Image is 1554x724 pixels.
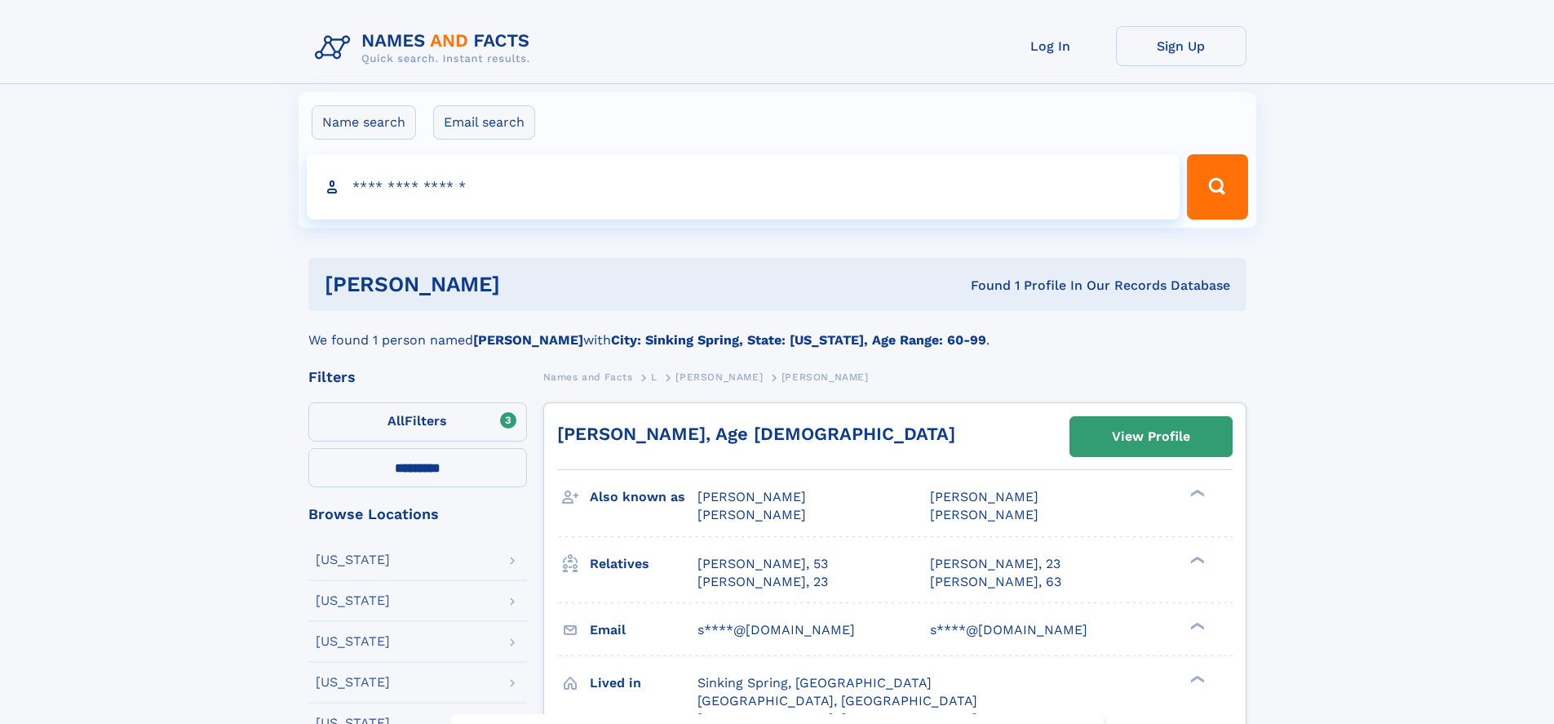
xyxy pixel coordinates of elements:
[316,553,390,566] div: [US_STATE]
[1186,554,1206,565] div: ❯
[930,573,1061,591] a: [PERSON_NAME], 63
[308,507,527,522] div: Browse Locations
[387,413,405,429] span: All
[308,402,527,442] label: Filters
[1187,154,1247,220] button: Search Button
[1116,26,1246,66] a: Sign Up
[697,573,828,591] a: [PERSON_NAME], 23
[473,332,583,348] b: [PERSON_NAME]
[735,277,1230,295] div: Found 1 Profile In Our Records Database
[930,489,1038,504] span: [PERSON_NAME]
[1112,418,1190,455] div: View Profile
[697,507,806,522] span: [PERSON_NAME]
[557,424,955,444] a: [PERSON_NAME], Age [DEMOGRAPHIC_DATA]
[590,616,697,644] h3: Email
[590,669,697,697] h3: Lived in
[781,371,869,383] span: [PERSON_NAME]
[316,635,390,648] div: [US_STATE]
[611,332,986,348] b: City: Sinking Spring, State: [US_STATE], Age Range: 60-99
[308,311,1246,350] div: We found 1 person named with .
[930,555,1060,573] a: [PERSON_NAME], 23
[433,105,535,140] label: Email search
[308,370,527,384] div: Filters
[697,489,806,504] span: [PERSON_NAME]
[675,366,763,387] a: [PERSON_NAME]
[325,274,736,295] h1: [PERSON_NAME]
[1186,673,1206,684] div: ❯
[1186,620,1206,631] div: ❯
[312,105,416,140] label: Name search
[1070,417,1232,456] a: View Profile
[316,594,390,607] div: [US_STATE]
[307,154,1180,220] input: search input
[308,26,543,70] img: Logo Names and Facts
[590,550,697,578] h3: Relatives
[316,676,390,689] div: [US_STATE]
[697,675,932,691] span: Sinking Spring, [GEOGRAPHIC_DATA]
[651,366,657,387] a: L
[930,507,1038,522] span: [PERSON_NAME]
[697,555,828,573] a: [PERSON_NAME], 53
[1186,488,1206,499] div: ❯
[985,26,1116,66] a: Log In
[543,366,633,387] a: Names and Facts
[675,371,763,383] span: [PERSON_NAME]
[697,693,977,708] span: [GEOGRAPHIC_DATA], [GEOGRAPHIC_DATA]
[590,483,697,511] h3: Also known as
[651,371,657,383] span: L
